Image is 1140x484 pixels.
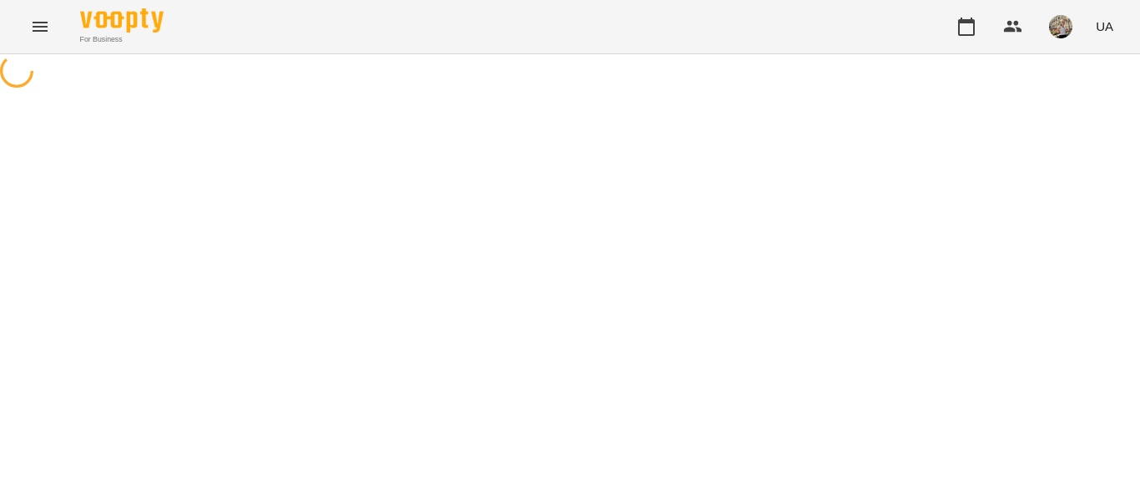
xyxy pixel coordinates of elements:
[80,8,164,33] img: Voopty Logo
[1096,18,1113,35] span: UA
[1049,15,1072,38] img: 3b46f58bed39ef2acf68cc3a2c968150.jpeg
[20,7,60,47] button: Menu
[1089,11,1120,42] button: UA
[80,34,164,45] span: For Business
